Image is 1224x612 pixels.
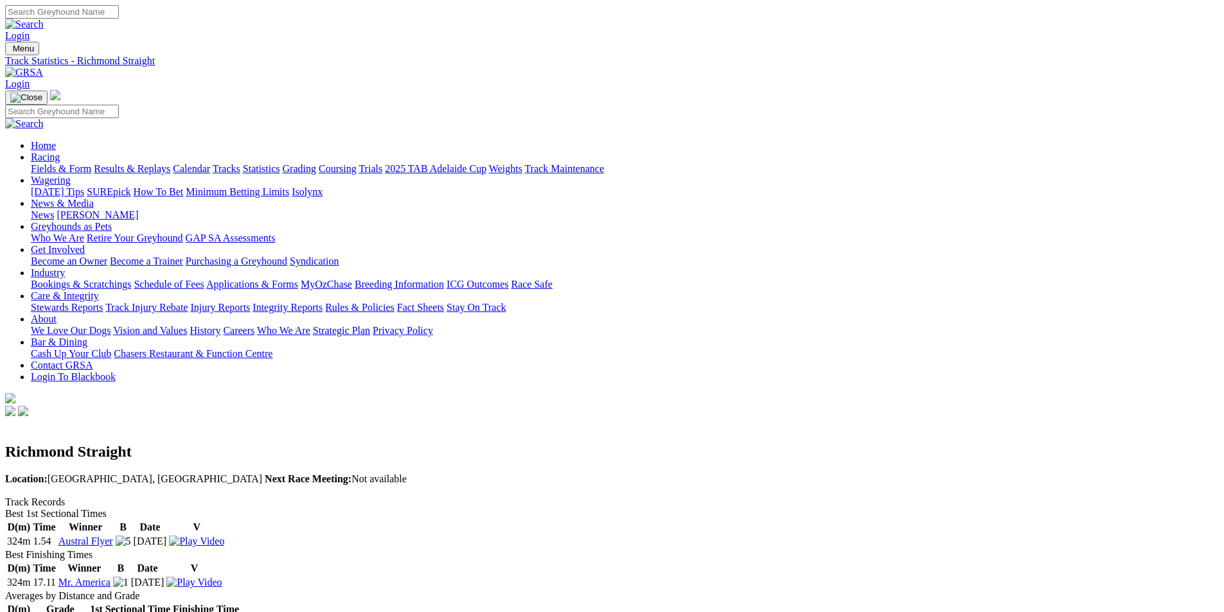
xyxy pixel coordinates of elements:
[5,443,1219,460] h2: Richmond Straight
[31,256,107,267] a: Become an Owner
[31,232,1219,244] div: Greyhounds as Pets
[253,302,323,313] a: Integrity Reports
[31,186,84,197] a: [DATE] Tips
[186,256,287,267] a: Purchasing a Greyhound
[173,163,210,174] a: Calendar
[5,67,43,78] img: GRSA
[5,406,15,416] img: facebook.svg
[206,279,298,290] a: Applications & Forms
[5,19,44,30] img: Search
[301,279,352,290] a: MyOzChase
[511,279,552,290] a: Race Safe
[5,590,1219,602] div: Averages by Distance and Grade
[5,78,30,89] a: Login
[33,536,51,546] text: 1.54
[186,186,289,197] a: Minimum Betting Limits
[186,232,276,243] a: GAP SA Assessments
[31,198,94,209] a: News & Media
[5,508,1219,520] div: Best 1st Sectional Times
[31,267,65,278] a: Industry
[31,186,1219,198] div: Wagering
[169,536,224,546] a: View replay
[33,577,55,588] text: 17.11
[134,186,184,197] a: How To Bet
[31,325,1219,337] div: About
[265,473,351,484] b: Next Race Meeting:
[5,30,30,41] a: Login
[31,232,84,243] a: Who We Are
[133,521,168,534] th: Date
[169,536,224,547] img: Play Video
[31,348,111,359] a: Cash Up Your Club
[223,325,254,336] a: Careers
[113,325,187,336] a: Vision and Values
[525,163,604,174] a: Track Maintenance
[31,279,1219,290] div: Industry
[31,302,1219,313] div: Care & Integrity
[257,325,310,336] a: Who We Are
[319,163,357,174] a: Coursing
[5,496,1219,508] div: Track Records
[489,163,522,174] a: Weights
[31,209,54,220] a: News
[31,371,116,382] a: Login To Blackbook
[283,163,316,174] a: Grading
[265,473,407,484] span: Not available
[292,186,323,197] a: Isolynx
[113,577,129,588] img: 1
[5,55,1219,67] a: Track Statistics - Richmond Straight
[57,209,138,220] a: [PERSON_NAME]
[58,536,113,546] a: Austral Flyer
[58,577,111,588] a: Mr. America
[87,186,130,197] a: SUREpick
[13,44,34,53] span: Menu
[5,549,1219,561] div: Best Finishing Times
[87,232,183,243] a: Retire Your Greyhound
[313,325,370,336] a: Strategic Plan
[31,290,99,301] a: Care & Integrity
[6,562,31,575] th: D(m)
[31,221,112,232] a: Greyhounds as Pets
[115,521,132,534] th: B
[6,535,31,548] td: 324m
[355,279,444,290] a: Breeding Information
[213,163,240,174] a: Tracks
[5,118,44,130] img: Search
[31,337,87,347] a: Bar & Dining
[31,209,1219,221] div: News & Media
[105,302,188,313] a: Track Injury Rebate
[385,163,486,174] a: 2025 TAB Adelaide Cup
[130,562,165,575] th: Date
[31,163,91,174] a: Fields & Form
[168,521,225,534] th: V
[116,536,131,547] img: 5
[190,302,250,313] a: Injury Reports
[31,175,71,186] a: Wagering
[31,302,103,313] a: Stewards Reports
[58,521,114,534] th: Winner
[50,90,60,100] img: logo-grsa-white.png
[5,5,119,19] input: Search
[397,302,444,313] a: Fact Sheets
[32,521,56,534] th: Time
[5,91,48,105] button: Toggle navigation
[134,536,167,546] text: [DATE]
[31,152,60,162] a: Racing
[110,256,183,267] a: Become a Trainer
[5,42,39,55] button: Toggle navigation
[5,393,15,403] img: logo-grsa-white.png
[94,163,170,174] a: Results & Replays
[31,163,1219,175] div: Racing
[31,348,1219,360] div: Bar & Dining
[6,521,31,534] th: D(m)
[32,562,56,575] th: Time
[5,473,48,484] b: Location:
[190,325,220,336] a: History
[447,279,508,290] a: ICG Outcomes
[290,256,339,267] a: Syndication
[31,360,93,371] a: Contact GRSA
[114,348,272,359] a: Chasers Restaurant & Function Centre
[31,279,131,290] a: Bookings & Scratchings
[31,256,1219,267] div: Get Involved
[5,473,262,484] span: [GEOGRAPHIC_DATA], [GEOGRAPHIC_DATA]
